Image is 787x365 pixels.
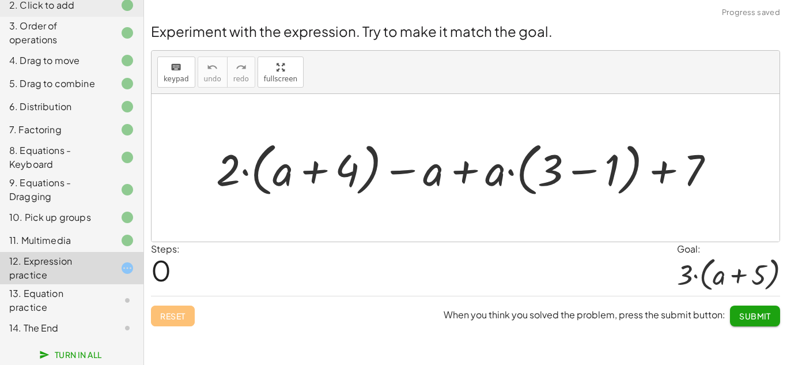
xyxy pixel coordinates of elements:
i: undo [207,61,218,74]
span: Submit [739,311,771,321]
button: Submit [730,306,780,326]
i: Task finished. [120,234,134,247]
div: 3. Order of operations [9,19,102,47]
span: 0 [151,253,171,288]
div: 7. Factoring [9,123,102,137]
div: 13. Equation practice [9,287,102,314]
span: keypad [164,75,189,83]
i: Task finished. [120,210,134,224]
div: 5. Drag to combine [9,77,102,91]
i: Task finished. [120,123,134,137]
div: 12. Expression practice [9,254,102,282]
button: redoredo [227,57,255,88]
i: Task finished. [120,77,134,91]
div: 6. Distribution [9,100,102,114]
button: keyboardkeypad [157,57,195,88]
i: Task finished. [120,26,134,40]
span: Progress saved [722,7,780,18]
i: Task finished. [120,183,134,197]
span: Experiment with the expression. Try to make it match the goal. [151,22,553,40]
i: Task started. [120,261,134,275]
label: Steps: [151,243,180,255]
div: 4. Drag to move [9,54,102,67]
i: keyboard [171,61,181,74]
button: undoundo [198,57,228,88]
div: 10. Pick up groups [9,210,102,224]
i: Task finished. [120,54,134,67]
i: Task not started. [120,321,134,335]
span: Turn In All [41,349,102,360]
i: Task finished. [120,150,134,164]
div: 11. Multimedia [9,234,102,247]
div: 9. Equations - Dragging [9,176,102,204]
div: Goal: [677,242,780,256]
div: 8. Equations - Keyboard [9,144,102,171]
i: Task not started. [120,293,134,307]
div: 14. The End [9,321,102,335]
span: redo [233,75,249,83]
span: undo [204,75,221,83]
span: fullscreen [264,75,297,83]
button: Turn In All [32,344,111,365]
i: Task finished. [120,100,134,114]
i: redo [236,61,247,74]
span: When you think you solved the problem, press the submit button: [444,308,725,321]
button: fullscreen [258,57,304,88]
